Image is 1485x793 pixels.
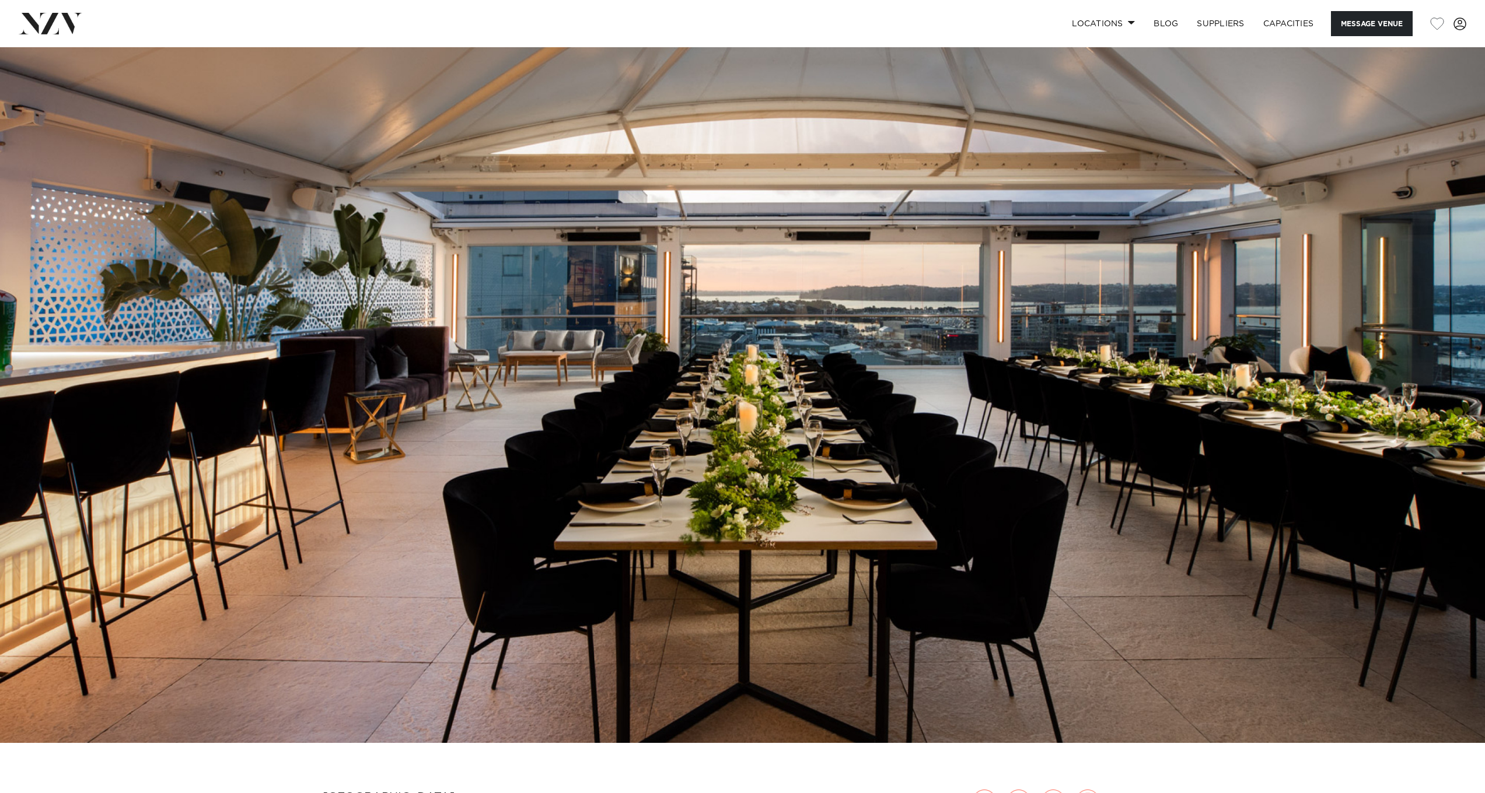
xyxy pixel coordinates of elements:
[1331,11,1413,36] button: Message Venue
[19,13,82,34] img: nzv-logo.png
[1187,11,1253,36] a: SUPPLIERS
[1063,11,1144,36] a: Locations
[1254,11,1323,36] a: Capacities
[1144,11,1187,36] a: BLOG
